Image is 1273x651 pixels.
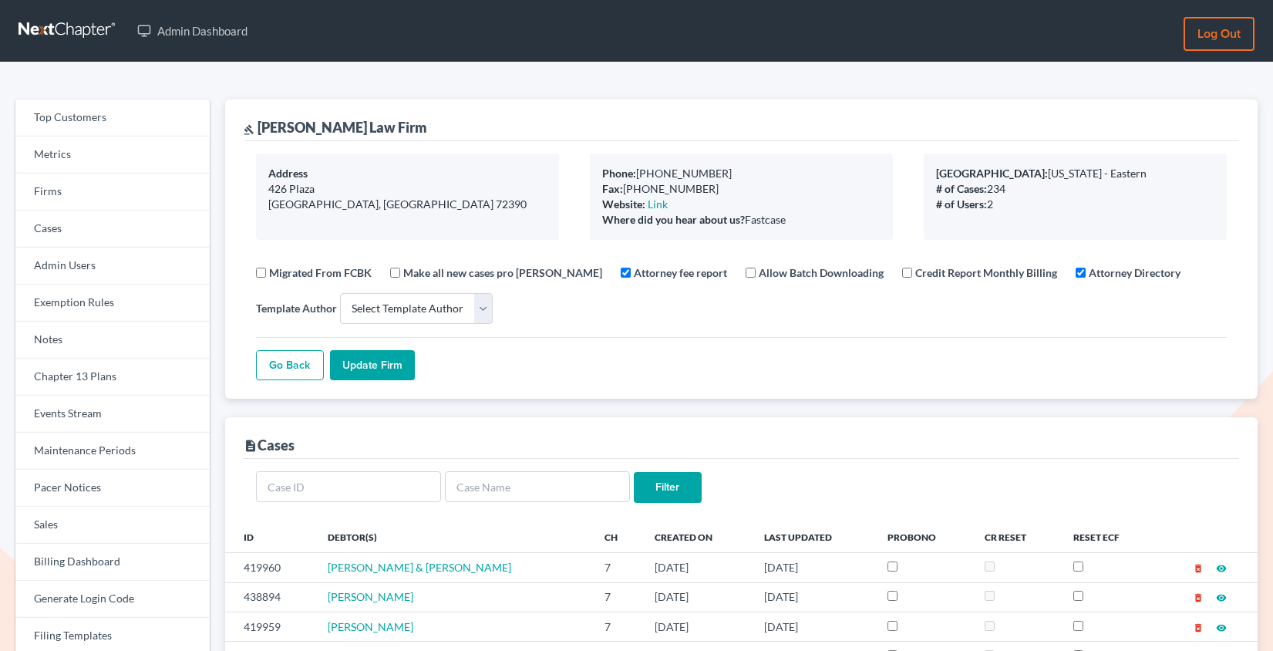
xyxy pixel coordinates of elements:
[936,181,1214,197] div: 234
[15,248,210,285] a: Admin Users
[15,100,210,137] a: Top Customers
[15,396,210,433] a: Events Stream
[915,265,1057,281] label: Credit Report Monthly Billing
[936,197,1214,212] div: 2
[15,137,210,174] a: Metrics
[256,300,337,316] label: Template Author
[752,612,875,641] td: [DATE]
[1216,622,1227,633] i: visibility
[445,471,630,502] input: Case Name
[602,181,881,197] div: [PHONE_NUMBER]
[328,590,413,603] a: [PERSON_NAME]
[269,265,372,281] label: Migrated From FCBK
[936,167,1048,180] b: [GEOGRAPHIC_DATA]:
[592,521,642,552] th: Ch
[592,612,642,641] td: 7
[330,350,415,381] input: Update Firm
[752,582,875,612] td: [DATE]
[256,350,324,381] a: Go Back
[1216,561,1227,574] a: visibility
[1216,592,1227,603] i: visibility
[244,439,258,453] i: description
[592,553,642,582] td: 7
[602,197,645,211] b: Website:
[225,582,315,612] td: 438894
[403,265,602,281] label: Make all new cases pro [PERSON_NAME]
[15,507,210,544] a: Sales
[592,582,642,612] td: 7
[15,322,210,359] a: Notes
[130,17,255,45] a: Admin Dashboard
[875,521,972,552] th: ProBono
[972,521,1060,552] th: CR Reset
[15,581,210,618] a: Generate Login Code
[1216,590,1227,603] a: visibility
[268,167,308,180] b: Address
[225,612,315,641] td: 419959
[602,166,881,181] div: [PHONE_NUMBER]
[634,472,702,503] input: Filter
[1193,590,1204,603] a: delete_forever
[648,197,668,211] a: Link
[936,166,1214,181] div: [US_STATE] - Eastern
[602,213,745,226] b: Where did you hear about us?
[15,544,210,581] a: Billing Dashboard
[15,359,210,396] a: Chapter 13 Plans
[752,553,875,582] td: [DATE]
[225,553,315,582] td: 419960
[15,211,210,248] a: Cases
[752,521,875,552] th: Last Updated
[642,612,752,641] td: [DATE]
[328,620,413,633] a: [PERSON_NAME]
[936,197,987,211] b: # of Users:
[15,174,210,211] a: Firms
[602,182,623,195] b: Fax:
[1193,622,1204,633] i: delete_forever
[328,561,511,574] a: [PERSON_NAME] & [PERSON_NAME]
[1089,265,1180,281] label: Attorney Directory
[15,433,210,470] a: Maintenance Periods
[1193,592,1204,603] i: delete_forever
[315,521,592,552] th: Debtor(s)
[256,471,441,502] input: Case ID
[642,521,752,552] th: Created On
[15,285,210,322] a: Exemption Rules
[634,265,727,281] label: Attorney fee report
[15,470,210,507] a: Pacer Notices
[1193,563,1204,574] i: delete_forever
[268,197,547,212] div: [GEOGRAPHIC_DATA], [GEOGRAPHIC_DATA] 72390
[1193,561,1204,574] a: delete_forever
[642,582,752,612] td: [DATE]
[225,521,315,552] th: ID
[244,436,295,454] div: Cases
[244,118,427,137] div: [PERSON_NAME] Law Firm
[602,212,881,228] div: Fastcase
[1184,17,1254,51] a: Log out
[602,167,636,180] b: Phone:
[268,181,547,197] div: 426 Plaza
[1216,563,1227,574] i: visibility
[936,182,987,195] b: # of Cases:
[1193,620,1204,633] a: delete_forever
[642,553,752,582] td: [DATE]
[759,265,884,281] label: Allow Batch Downloading
[1061,521,1155,552] th: Reset ECF
[1216,620,1227,633] a: visibility
[244,124,254,135] i: gavel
